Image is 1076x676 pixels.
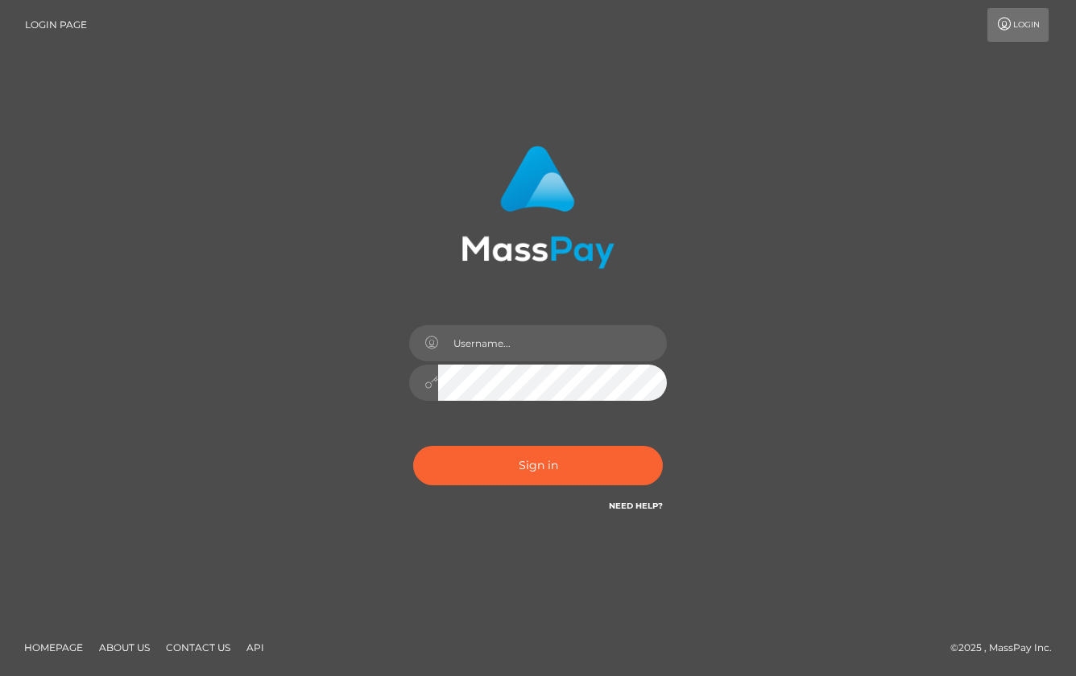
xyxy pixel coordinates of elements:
a: Login [987,8,1049,42]
a: Login Page [25,8,87,42]
input: Username... [438,325,667,361]
div: © 2025 , MassPay Inc. [950,639,1064,657]
a: API [240,635,271,660]
img: MassPay Login [461,146,615,269]
a: Need Help? [609,501,663,511]
button: Sign in [413,446,663,485]
a: Homepage [18,635,89,660]
a: Contact Us [159,635,237,660]
a: About Us [93,635,156,660]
